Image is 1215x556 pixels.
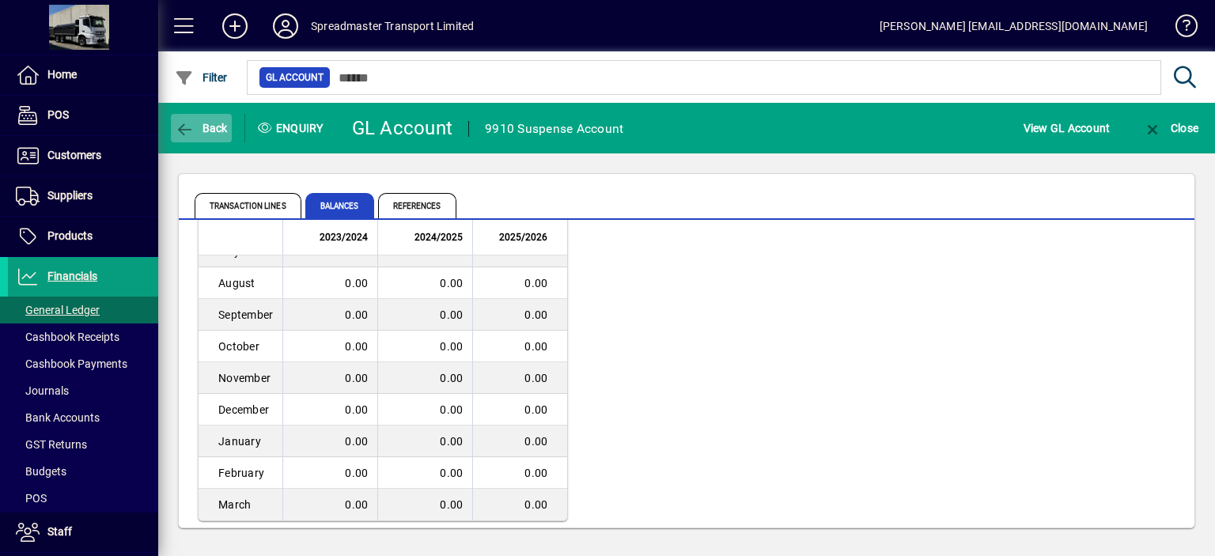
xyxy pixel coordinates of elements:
td: February [199,457,282,489]
span: Home [47,68,77,81]
td: August [199,267,282,299]
td: 0.00 [377,267,472,299]
td: 0.00 [472,489,567,520]
a: Products [8,217,158,256]
span: Staff [47,525,72,538]
td: January [199,426,282,457]
td: 0.00 [377,489,472,520]
a: Bank Accounts [8,404,158,431]
a: General Ledger [8,297,158,323]
td: 0.00 [472,362,567,394]
app-page-header-button: Close enquiry [1126,114,1215,142]
a: Staff [8,513,158,552]
span: Financials [47,270,97,282]
td: September [199,299,282,331]
td: 0.00 [282,394,377,426]
span: POS [16,492,47,505]
span: Cashbook Payments [16,357,127,370]
button: View GL Account [1020,114,1115,142]
td: November [199,362,282,394]
a: Cashbook Receipts [8,323,158,350]
span: Customers [47,149,101,161]
span: GST Returns [16,438,87,451]
td: 0.00 [472,331,567,362]
td: 0.00 [472,394,567,426]
td: March [199,489,282,520]
td: October [199,331,282,362]
td: 0.00 [377,299,472,331]
a: Suppliers [8,176,158,216]
div: Spreadmaster Transport Limited [311,13,474,39]
td: 0.00 [377,394,472,426]
span: Balances [305,193,374,218]
td: 0.00 [377,331,472,362]
td: 0.00 [282,489,377,520]
a: POS [8,485,158,512]
div: Enquiry [245,115,340,141]
span: GL Account [266,70,324,85]
span: Transaction lines [195,193,301,218]
span: POS [47,108,69,121]
td: 0.00 [377,457,472,489]
span: Products [47,229,93,242]
td: 0.00 [282,331,377,362]
td: 0.00 [472,299,567,331]
span: References [378,193,456,218]
td: 0.00 [282,299,377,331]
span: View GL Account [1024,115,1111,141]
span: Journals [16,384,69,397]
button: Add [210,12,260,40]
td: 0.00 [282,362,377,394]
a: Budgets [8,458,158,485]
td: 0.00 [472,267,567,299]
a: Cashbook Payments [8,350,158,377]
td: 0.00 [472,457,567,489]
td: 0.00 [282,457,377,489]
div: 9910 Suspense Account [485,116,623,142]
td: 0.00 [377,426,472,457]
button: Profile [260,12,311,40]
button: Filter [171,63,232,92]
a: Journals [8,377,158,404]
td: 0.00 [377,362,472,394]
td: 0.00 [472,426,567,457]
div: GL Account [352,115,453,141]
span: Cashbook Receipts [16,331,119,343]
a: Customers [8,136,158,176]
span: Filter [175,71,228,84]
a: POS [8,96,158,135]
a: Home [8,55,158,95]
span: Back [175,122,228,134]
button: Close [1139,114,1202,142]
a: GST Returns [8,431,158,458]
td: December [199,394,282,426]
button: Back [171,114,232,142]
td: 0.00 [282,426,377,457]
span: Close [1143,122,1198,134]
span: 2024/2025 [414,229,463,246]
a: Knowledge Base [1164,3,1195,55]
div: [PERSON_NAME] [EMAIL_ADDRESS][DOMAIN_NAME] [880,13,1148,39]
span: 2023/2024 [320,229,368,246]
span: General Ledger [16,304,100,316]
span: Suppliers [47,189,93,202]
span: Budgets [16,465,66,478]
app-page-header-button: Back [158,114,245,142]
span: 2025/2026 [499,229,547,246]
span: Bank Accounts [16,411,100,424]
td: 0.00 [282,267,377,299]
